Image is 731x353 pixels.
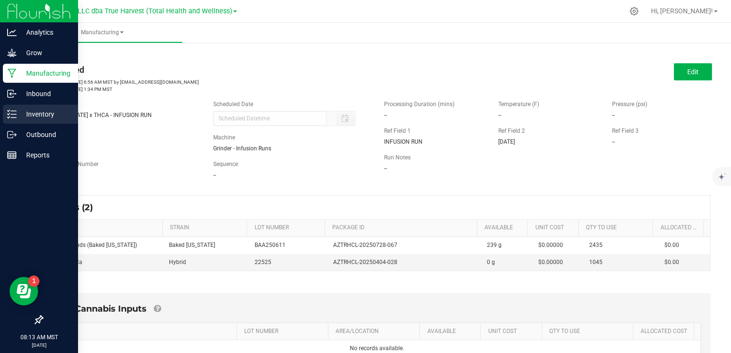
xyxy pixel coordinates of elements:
[28,275,40,287] iframe: Resource center unread badge
[60,328,233,335] a: ITEMSortable
[17,108,74,120] p: Inventory
[213,134,235,141] span: Machine
[7,150,17,160] inline-svg: Reports
[641,328,691,335] a: Allocated CostSortable
[17,88,74,99] p: Inbound
[628,7,640,16] div: Manage settings
[42,112,152,118] span: Baked [US_STATE] x THCA - INFUSION RUN
[333,241,397,250] span: AZTRHCL-20250728-067
[384,112,387,118] span: --
[664,259,679,265] span: $0.00
[661,224,700,232] a: Allocated CostSortable
[154,304,161,314] a: Add Non-Cannabis items that were also consumed in the run (e.g. gloves and packaging); Also add N...
[612,112,615,118] span: --
[336,328,416,335] a: AREA/LOCATIONSortable
[384,127,411,134] span: Ref Field 1
[4,333,74,342] p: 08:13 AM MST
[498,138,515,145] span: [DATE]
[488,328,538,335] a: Unit CostSortable
[427,328,477,335] a: AVAILABLESortable
[51,224,158,232] a: ITEMSortable
[664,242,679,248] span: $0.00
[49,242,137,248] span: BULK - C Buds (Baked [US_STATE])
[384,154,411,161] span: Run Notes
[42,63,370,76] div: Completed
[23,29,182,37] span: Manufacturing
[255,259,271,265] span: 22525
[17,47,74,59] p: Grow
[23,23,182,43] a: Manufacturing
[487,259,490,265] span: 0
[333,258,397,267] span: AZTRHCL-20250404-028
[384,138,423,145] span: INFUSION RUN
[687,68,699,76] span: Edit
[213,161,238,167] span: Sequence
[10,277,38,305] iframe: Resource center
[498,242,502,248] span: g
[213,145,271,152] span: Grinder - Infusion Runs
[7,69,17,78] inline-svg: Manufacturing
[498,127,525,134] span: Ref Field 2
[492,259,495,265] span: g
[612,101,647,108] span: Pressure (psi)
[589,242,603,248] span: 2435
[255,242,286,248] span: BAA250611
[612,127,639,134] span: Ref Field 3
[549,328,630,335] a: QTY TO USESortable
[674,63,712,80] button: Edit
[651,7,713,15] span: Hi, [PERSON_NAME]!
[170,224,243,232] a: STRAINSortable
[213,101,253,108] span: Scheduled Date
[169,242,215,248] span: Baked [US_STATE]
[17,149,74,161] p: Reports
[17,68,74,79] p: Manufacturing
[384,101,454,108] span: Processing Duration (mins)
[7,89,17,98] inline-svg: Inbound
[255,224,321,232] a: LOT NUMBERSortable
[53,304,147,314] span: Non-Cannabis Inputs
[7,28,17,37] inline-svg: Analytics
[538,259,563,265] span: $0.00000
[384,165,387,172] span: --
[7,48,17,58] inline-svg: Grow
[42,86,370,93] p: [DATE] 1:34 PM MST
[612,138,615,145] span: --
[28,7,232,15] span: DXR FINANCE 4 LLC dba True Harvest (Total Health and Wellness)
[17,27,74,38] p: Analytics
[487,242,497,248] span: 239
[498,112,501,118] span: --
[244,328,325,335] a: LOT NUMBERSortable
[498,101,539,108] span: Temperature (F)
[535,224,575,232] a: Unit CostSortable
[4,342,74,349] p: [DATE]
[7,109,17,119] inline-svg: Inventory
[586,224,649,232] a: QTY TO USESortable
[213,172,216,178] span: --
[17,129,74,140] p: Outbound
[169,259,186,265] span: Hybrid
[484,224,524,232] a: AVAILABLESortable
[332,224,473,232] a: PACKAGE IDSortable
[42,78,370,86] p: [DATE] 6:56 AM MST by [EMAIL_ADDRESS][DOMAIN_NAME]
[589,259,603,265] span: 1045
[7,130,17,139] inline-svg: Outbound
[538,242,563,248] span: $0.00000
